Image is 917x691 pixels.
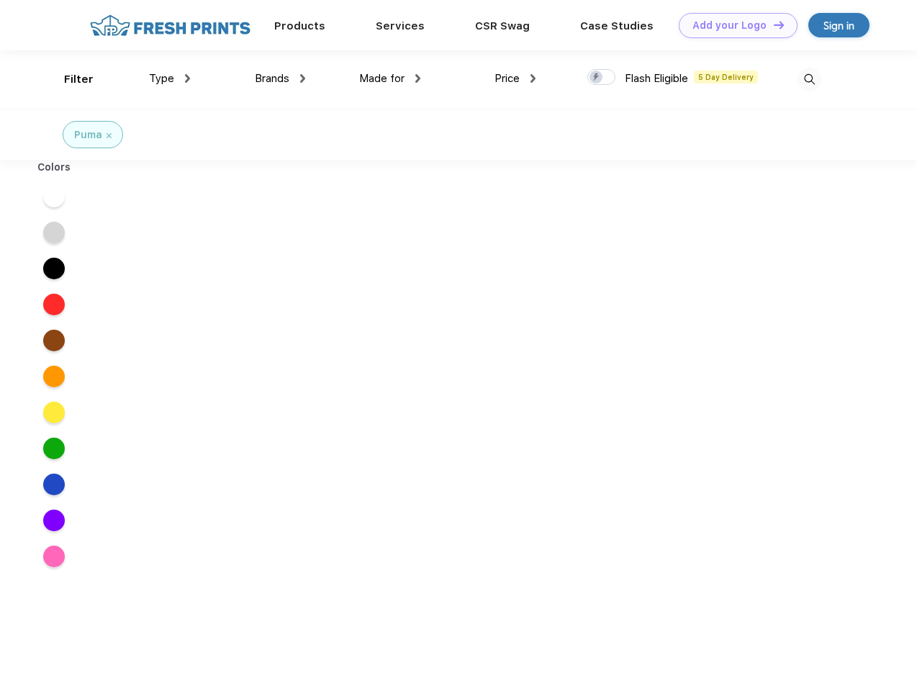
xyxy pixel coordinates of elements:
[27,160,82,175] div: Colors
[530,74,536,83] img: dropdown.png
[255,72,289,85] span: Brands
[86,13,255,38] img: fo%20logo%202.webp
[694,71,758,83] span: 5 Day Delivery
[415,74,420,83] img: dropdown.png
[774,21,784,29] img: DT
[74,127,102,143] div: Puma
[823,17,854,34] div: Sign in
[149,72,174,85] span: Type
[494,72,520,85] span: Price
[64,71,94,88] div: Filter
[808,13,869,37] a: Sign in
[692,19,767,32] div: Add your Logo
[798,68,821,91] img: desktop_search.svg
[274,19,325,32] a: Products
[376,19,425,32] a: Services
[107,133,112,138] img: filter_cancel.svg
[625,72,688,85] span: Flash Eligible
[185,74,190,83] img: dropdown.png
[475,19,530,32] a: CSR Swag
[300,74,305,83] img: dropdown.png
[359,72,405,85] span: Made for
